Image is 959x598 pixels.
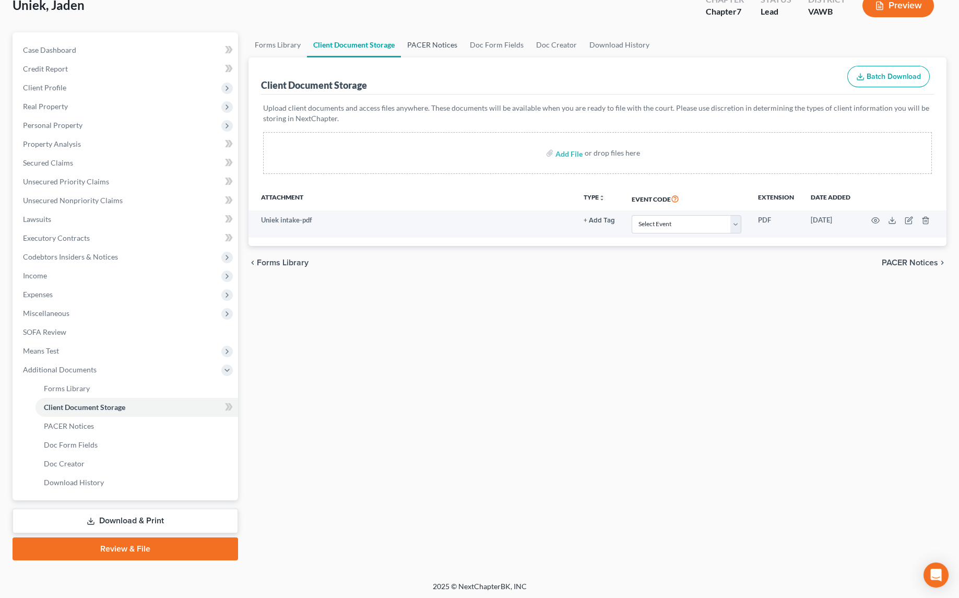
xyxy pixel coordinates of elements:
span: Case Dashboard [23,45,76,54]
a: Download & Print [13,509,238,533]
span: SOFA Review [23,327,66,336]
a: Client Document Storage [307,32,401,57]
th: Date added [802,186,859,210]
div: VAWB [808,6,846,18]
span: Miscellaneous [23,309,69,318]
div: Open Intercom Messenger [924,562,949,588]
span: Secured Claims [23,158,73,167]
a: Doc Creator [35,454,238,473]
span: Doc Creator [44,459,85,468]
span: Income [23,271,47,280]
a: Forms Library [248,32,307,57]
span: 7 [737,6,741,16]
span: Means Test [23,346,59,355]
a: Unsecured Priority Claims [15,172,238,191]
a: Executory Contracts [15,229,238,248]
button: chevron_left Forms Library [248,259,309,267]
span: Additional Documents [23,365,97,374]
a: Lawsuits [15,210,238,229]
a: Property Analysis [15,135,238,154]
div: Client Document Storage [261,79,367,91]
a: Secured Claims [15,154,238,172]
span: PACER Notices [44,421,94,430]
th: Event Code [623,186,750,210]
a: Doc Creator [530,32,583,57]
i: chevron_left [248,259,257,267]
span: Batch Download [867,72,921,81]
span: Forms Library [44,384,90,393]
a: Credit Report [15,60,238,78]
a: Case Dashboard [15,41,238,60]
a: Download History [583,32,656,57]
span: Real Property [23,102,68,111]
span: Client Document Storage [44,403,125,412]
button: TYPEunfold_more [584,194,605,201]
span: Property Analysis [23,139,81,148]
button: PACER Notices chevron_right [882,259,946,267]
span: Client Profile [23,83,66,92]
button: Batch Download [847,66,930,88]
i: unfold_more [599,195,605,201]
span: Credit Report [23,64,68,73]
div: Lead [761,6,791,18]
th: Extension [750,186,802,210]
th: Attachment [248,186,575,210]
span: Lawsuits [23,215,51,224]
td: [DATE] [802,210,859,238]
a: Download History [35,473,238,492]
td: PDF [750,210,802,238]
a: + Add Tag [584,215,615,225]
span: Unsecured Priority Claims [23,177,109,186]
span: Forms Library [257,259,309,267]
i: chevron_right [938,259,946,267]
td: Uniek intake-pdf [248,210,575,238]
span: Executory Contracts [23,233,90,242]
button: + Add Tag [584,217,615,224]
a: Doc Form Fields [35,436,238,454]
a: PACER Notices [35,417,238,436]
a: Unsecured Nonpriority Claims [15,191,238,210]
p: Upload client documents and access files anywhere. These documents will be available when you are... [263,103,932,124]
span: PACER Notices [882,259,938,267]
a: Review & File [13,537,238,560]
span: Unsecured Nonpriority Claims [23,196,123,205]
span: Download History [44,478,104,487]
a: Doc Form Fields [464,32,530,57]
span: Expenses [23,290,53,299]
a: PACER Notices [401,32,464,57]
span: Doc Form Fields [44,440,98,449]
a: Forms Library [35,379,238,398]
a: Client Document Storage [35,398,238,417]
span: Codebtors Insiders & Notices [23,252,118,261]
a: SOFA Review [15,323,238,342]
div: or drop files here [585,148,640,158]
div: Chapter [706,6,744,18]
span: Personal Property [23,121,82,130]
